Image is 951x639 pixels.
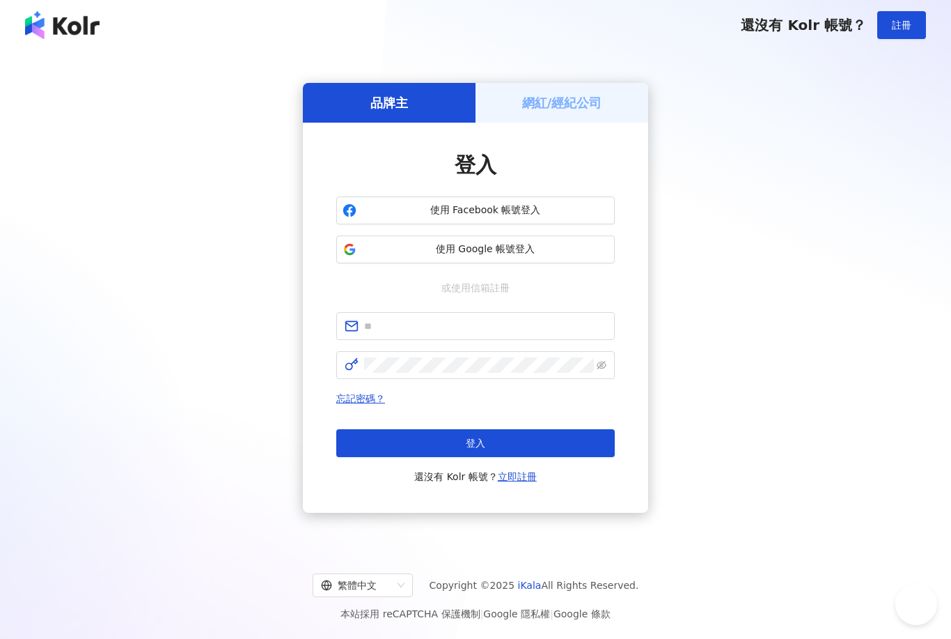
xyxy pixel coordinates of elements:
[321,574,392,596] div: 繁體中文
[895,583,937,625] iframe: Help Scout Beacon - Open
[414,468,537,485] span: 還沒有 Kolr 帳號？
[550,608,553,619] span: |
[362,203,608,217] span: 使用 Facebook 帳號登入
[432,280,519,295] span: 或使用信箱註冊
[25,11,100,39] img: logo
[480,608,484,619] span: |
[336,429,615,457] button: 登入
[877,11,926,39] button: 註冊
[522,94,602,111] h5: 網紅/經紀公司
[483,608,550,619] a: Google 隱私權
[336,236,615,263] button: 使用 Google 帳號登入
[455,153,496,177] span: 登入
[518,580,542,591] a: iKala
[336,197,615,224] button: 使用 Facebook 帳號登入
[466,438,485,449] span: 登入
[430,577,639,594] span: Copyright © 2025 All Rights Reserved.
[362,242,608,256] span: 使用 Google 帳號登入
[336,393,385,404] a: 忘記密碼？
[553,608,611,619] a: Google 條款
[741,17,866,33] span: 還沒有 Kolr 帳號？
[597,360,606,370] span: eye-invisible
[498,471,537,482] a: 立即註冊
[370,94,408,111] h5: 品牌主
[340,606,610,622] span: 本站採用 reCAPTCHA 保護機制
[892,20,911,31] span: 註冊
